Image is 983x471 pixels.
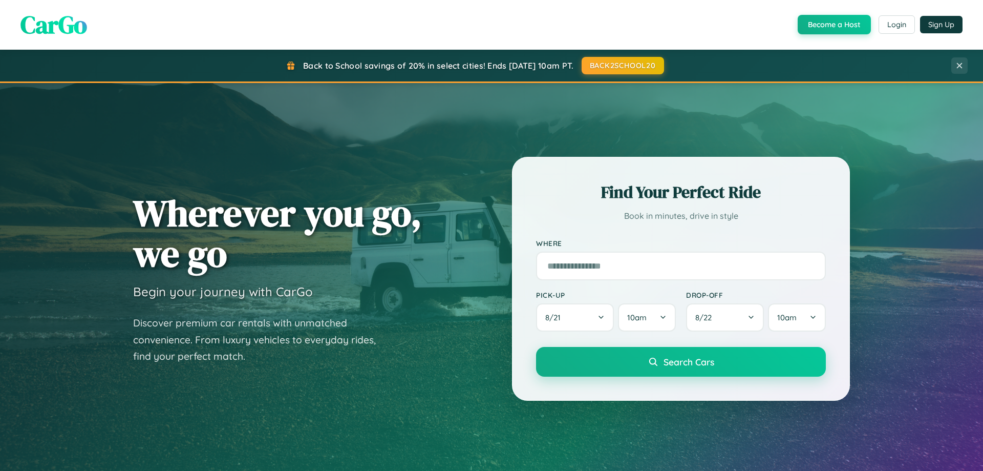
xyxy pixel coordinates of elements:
label: Where [536,239,826,248]
button: Login [879,15,915,34]
p: Book in minutes, drive in style [536,209,826,223]
button: Become a Host [798,15,871,34]
button: 8/21 [536,303,614,332]
p: Discover premium car rentals with unmatched convenience. From luxury vehicles to everyday rides, ... [133,315,389,365]
button: Search Cars [536,347,826,377]
span: CarGo [20,8,87,42]
span: 10am [777,313,797,322]
span: Back to School savings of 20% in select cities! Ends [DATE] 10am PT. [303,60,573,71]
label: Drop-off [686,291,826,299]
button: 8/22 [686,303,764,332]
button: Sign Up [920,16,963,33]
button: BACK2SCHOOL20 [582,57,664,74]
button: 10am [768,303,826,332]
span: 10am [627,313,647,322]
label: Pick-up [536,291,676,299]
h2: Find Your Perfect Ride [536,181,826,203]
h3: Begin your journey with CarGo [133,284,313,299]
span: Search Cars [664,356,714,367]
h1: Wherever you go, we go [133,193,422,274]
span: 8 / 21 [545,313,566,322]
span: 8 / 22 [695,313,717,322]
button: 10am [618,303,676,332]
